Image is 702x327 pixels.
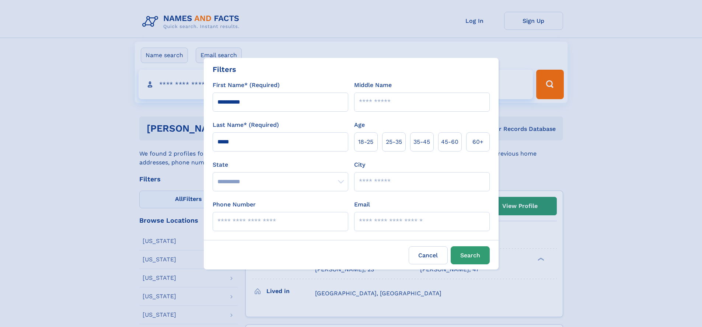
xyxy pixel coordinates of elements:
[213,121,279,129] label: Last Name* (Required)
[354,121,365,129] label: Age
[354,81,392,90] label: Middle Name
[354,160,365,169] label: City
[451,246,490,264] button: Search
[441,138,458,146] span: 45‑60
[409,246,448,264] label: Cancel
[358,138,373,146] span: 18‑25
[213,81,280,90] label: First Name* (Required)
[213,160,348,169] label: State
[213,200,256,209] label: Phone Number
[386,138,402,146] span: 25‑35
[413,138,430,146] span: 35‑45
[472,138,483,146] span: 60+
[213,64,236,75] div: Filters
[354,200,370,209] label: Email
